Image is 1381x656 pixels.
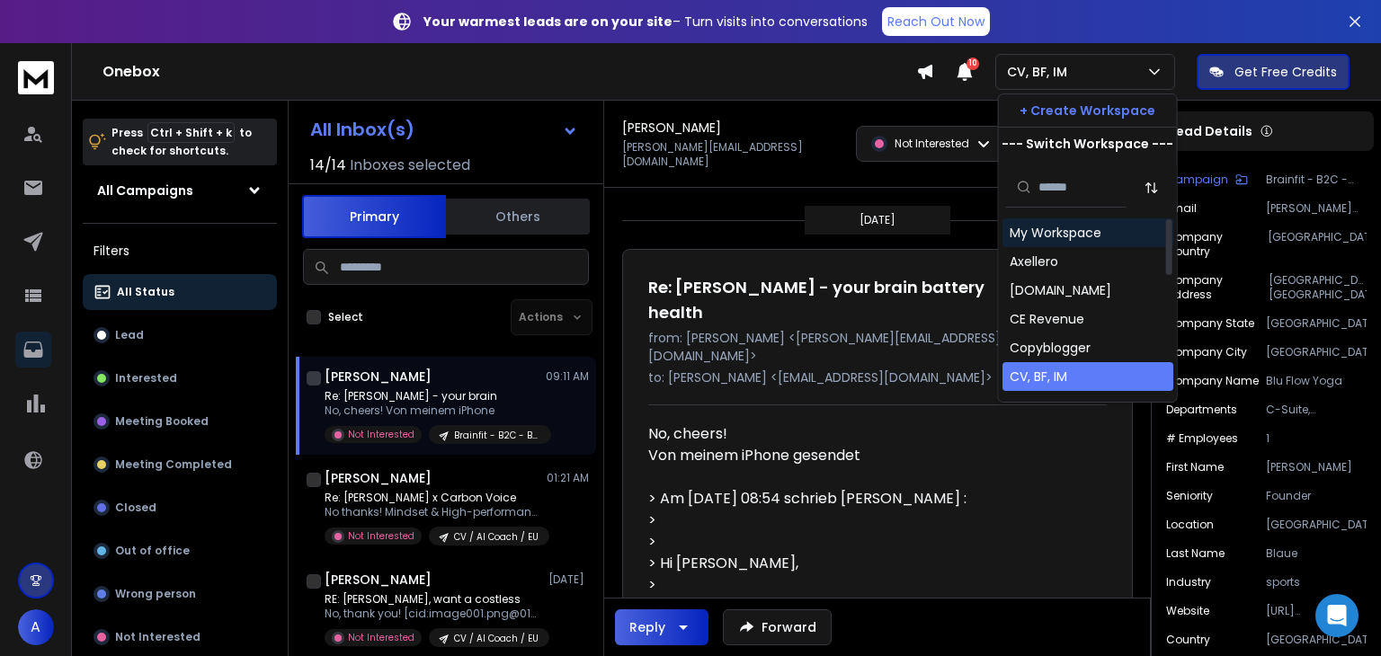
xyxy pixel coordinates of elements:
[1266,575,1367,590] p: sports
[348,529,414,543] p: Not Interested
[83,576,277,612] button: Wrong person
[648,275,988,325] h1: Re: [PERSON_NAME] - your brain battery health
[115,501,156,515] p: Closed
[1166,374,1259,388] p: Company Name
[350,155,470,176] h3: Inboxes selected
[1007,63,1074,81] p: CV, BF, IM
[296,111,592,147] button: All Inbox(s)
[1170,122,1252,140] p: Lead Details
[1166,173,1248,187] button: Campaign
[325,607,540,621] p: No, thank you! [cid:image001.png@01DC0ADE.9B8ED980] De
[1166,230,1268,259] p: Company Country
[622,119,721,137] h1: [PERSON_NAME]
[83,238,277,263] h3: Filters
[615,609,708,645] button: Reply
[1266,518,1367,532] p: [GEOGRAPHIC_DATA]
[325,491,540,505] p: Re: [PERSON_NAME] x Carbon Voice
[325,469,432,487] h1: [PERSON_NAME]
[1002,135,1173,153] p: --- Switch Workspace ---
[83,403,277,439] button: Meeting Booked
[1166,173,1228,187] p: Campaign
[325,403,540,418] p: No, cheers! Von meinem iPhone
[1166,575,1211,590] p: industry
[1166,345,1247,359] p: Company City
[967,58,979,70] span: 10
[1010,368,1067,386] div: CV, BF, IM
[1266,173,1367,187] p: Brainfit - B2C - Brain Battery - EU
[1134,170,1170,206] button: Sort by Sort A-Z
[1010,310,1084,328] div: CE Revenue
[1166,460,1224,474] p: First Name
[1166,546,1225,561] p: Last Name
[115,371,177,386] p: Interested
[1166,201,1197,216] p: Email
[1266,403,1367,417] p: C-Suite, Education
[1266,546,1367,561] p: Blaue
[882,7,990,36] a: Reach Out Now
[83,619,277,655] button: Not Interested
[18,609,54,645] button: A
[1266,345,1367,359] p: [GEOGRAPHIC_DATA]
[348,631,414,644] p: Not Interested
[1266,316,1367,331] p: [GEOGRAPHIC_DATA]
[1234,63,1337,81] p: Get Free Credits
[83,360,277,396] button: Interested
[548,572,589,587] p: [DATE]
[546,369,589,384] p: 09:11 AM
[325,389,540,403] p: Re: [PERSON_NAME] - your brain
[325,368,432,386] h1: [PERSON_NAME]
[1166,273,1269,302] p: Company Address
[1266,633,1367,647] p: [GEOGRAPHIC_DATA]
[115,328,144,342] p: Lead
[423,13,673,31] strong: Your warmest leads are on your site
[1266,431,1367,446] p: 1
[1020,102,1155,120] p: + Create Workspace
[860,213,895,227] p: [DATE]
[1166,489,1213,503] p: Seniority
[83,533,277,569] button: Out of office
[1166,604,1209,618] p: website
[83,173,277,208] button: All Campaigns
[83,490,277,526] button: Closed
[454,429,540,442] p: Brainfit - B2C - Brain Battery - EU
[97,182,193,199] h1: All Campaigns
[115,544,190,558] p: Out of office
[147,122,235,143] span: Ctrl + Shift + k
[547,471,589,485] p: 01:21 AM
[115,457,232,472] p: Meeting Completed
[1268,230,1367,259] p: [GEOGRAPHIC_DATA]
[83,447,277,483] button: Meeting Completed
[1269,273,1367,302] p: [GEOGRAPHIC_DATA], [GEOGRAPHIC_DATA], [GEOGRAPHIC_DATA]
[887,13,985,31] p: Reach Out Now
[1266,489,1367,503] p: Founder
[1166,316,1254,331] p: Company State
[1010,253,1058,270] div: Axellero
[310,155,346,176] span: 14 / 14
[1266,374,1367,388] p: Blu Flow Yoga
[115,630,200,644] p: Not Interested
[1010,224,1101,242] div: My Workspace
[1197,54,1350,90] button: Get Free Credits
[454,530,539,544] p: CV / AI Coach / EU
[310,120,414,138] h1: All Inbox(s)
[117,285,174,299] p: All Status
[1166,633,1210,647] p: Country
[1315,594,1359,637] div: Open Intercom Messenger
[999,94,1177,127] button: + Create Workspace
[1266,460,1367,474] p: [PERSON_NAME]
[629,618,665,636] div: Reply
[83,317,277,353] button: Lead
[648,368,1107,386] p: to: [PERSON_NAME] <[EMAIL_ADDRESS][DOMAIN_NAME]>
[115,414,209,429] p: Meeting Booked
[648,329,1107,365] p: from: [PERSON_NAME] <[PERSON_NAME][EMAIL_ADDRESS][DOMAIN_NAME]>
[423,13,868,31] p: – Turn visits into conversations
[302,195,446,238] button: Primary
[348,428,414,441] p: Not Interested
[325,571,432,589] h1: [PERSON_NAME]
[1010,339,1091,357] div: Copyblogger
[325,505,540,519] p: No thanks! Mindset & High-performance
[1266,604,1367,618] p: [URL][DOMAIN_NAME]
[1166,518,1214,532] p: location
